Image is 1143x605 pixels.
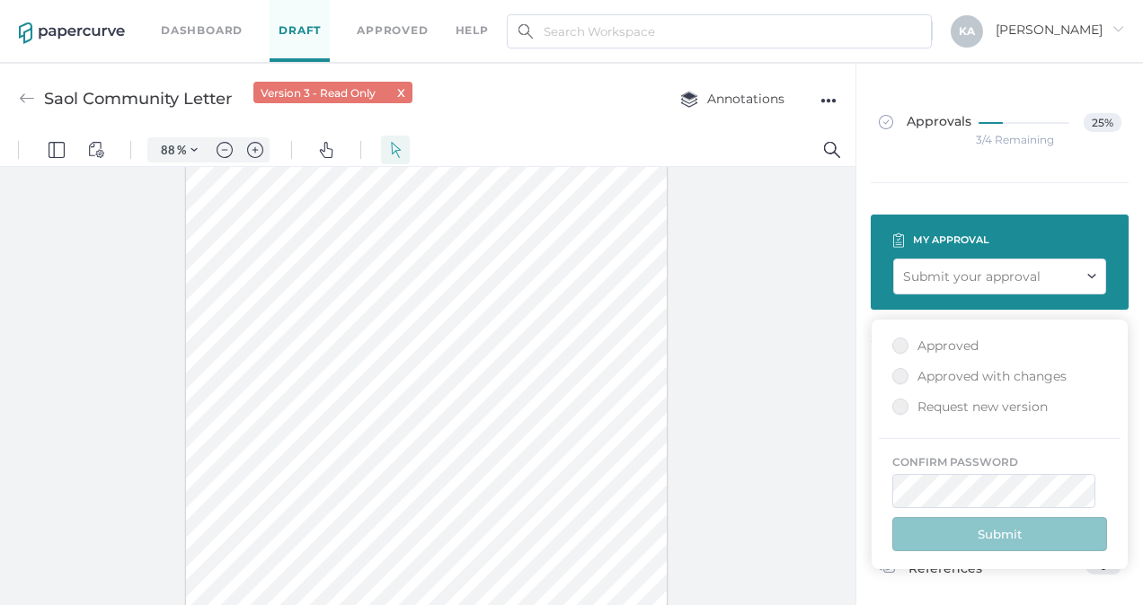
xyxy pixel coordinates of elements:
[161,21,243,40] a: Dashboard
[177,9,186,23] span: %
[387,8,403,24] img: default-select.svg
[892,399,1048,416] div: Request new version
[879,558,1121,582] a: References0
[818,2,846,31] button: Search
[820,88,837,113] div: ●●●
[680,91,784,107] span: Annotations
[190,13,198,20] img: chevron.svg
[892,338,979,355] div: Approved
[180,4,208,29] button: Zoom Controls
[19,22,125,44] img: papercurve-logo-colour.7244d18c.svg
[82,2,111,31] button: View Controls
[892,368,1067,385] div: Approved with changes
[357,21,428,40] a: Approved
[381,2,410,31] button: Select
[996,22,1124,38] span: [PERSON_NAME]
[217,8,233,24] img: default-minus.svg
[318,8,334,24] img: default-pan.svg
[680,91,698,108] img: annotation-layers.cc6d0e6b.svg
[312,2,341,31] button: Pan
[241,4,270,29] button: Zoom in
[42,2,71,31] button: Panel
[892,517,1107,551] button: Submit
[879,115,893,129] img: approved-grey.341b8de9.svg
[893,232,904,248] img: clipboard-icon-white.67177333.svg
[824,8,840,24] img: default-magnifying-glass.svg
[397,84,405,101] div: x
[879,113,971,133] span: Approvals
[913,230,989,250] div: my approval
[456,21,489,40] div: help
[19,91,35,107] img: back-arrow-grey.72011ae3.svg
[959,24,975,38] span: K A
[152,8,177,24] input: Set zoom
[892,452,1107,472] div: confirm password
[518,24,533,39] img: search.bf03fe8b.svg
[210,4,239,29] button: Zoom out
[662,82,802,116] button: Annotations
[903,267,1041,286] div: Submit your approval
[88,8,104,24] img: default-viewcontrols.svg
[868,95,1132,151] a: Approvals25%
[1112,22,1124,35] i: arrow_right
[44,82,232,116] div: Saol Community Letter
[247,8,263,24] img: default-plus.svg
[49,8,65,24] img: default-leftsidepanel.svg
[507,14,932,48] input: Search Workspace
[879,558,982,582] div: References
[253,82,412,103] div: Version 3 - Read Only
[1087,274,1096,279] img: down-chevron.8e65701e.svg
[1084,113,1121,132] span: 25%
